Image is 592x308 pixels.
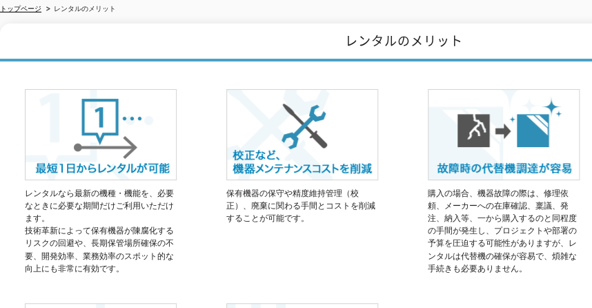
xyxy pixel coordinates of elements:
[226,187,378,224] p: 保有機器の保守や精度維持管理（校正）、廃棄に関わる手間とコストを削減することが可能です。
[226,89,378,180] img: 校正など、機器メンテナンスコストを削減
[43,2,116,17] li: レンタルのメリット
[25,89,177,180] img: 最短1日からレンタルが可能
[25,187,177,275] p: レンタルなら最新の機種・機能を、必要なときに必要な期間だけご利用いただけます。 技術革新によって保有機器が陳腐化するリスクの回避や、長期保管場所確保の不要、開発効率、業務効率のスポット的な向上に...
[428,187,580,275] p: 購入の場合、機器故障の際は、修理依頼、メーカーへの在庫確認、稟議、発注、納入等、一から購入するのと同程度の手間が発生し、プロジェクトや部署の予算を圧迫する可能性がありますが、レンタルは代替機の確...
[428,89,580,180] img: 故障時の代替機調達が容易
